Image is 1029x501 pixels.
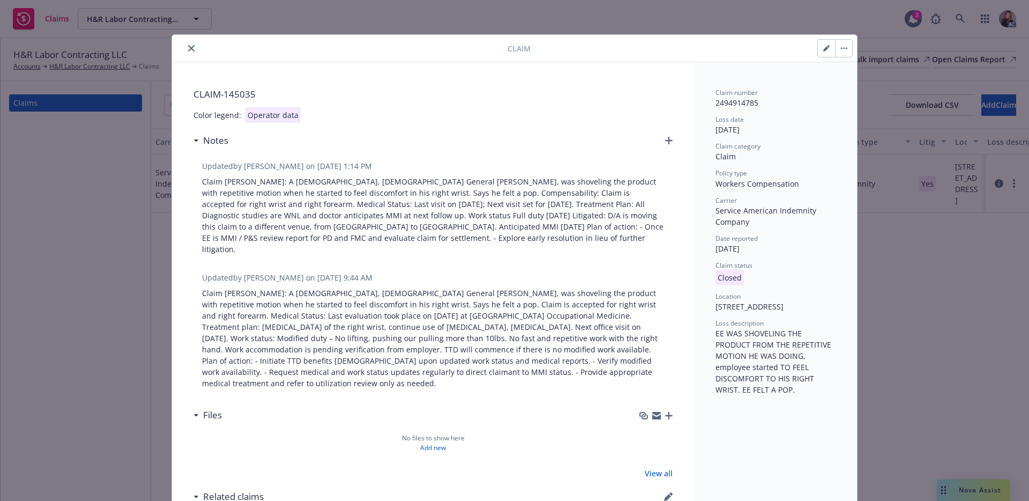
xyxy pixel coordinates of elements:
[202,176,664,255] div: Claim [PERSON_NAME]: A [DEMOGRAPHIC_DATA], [DEMOGRAPHIC_DATA] General [PERSON_NAME], was shovelin...
[715,115,744,124] span: Loss date
[715,142,760,151] span: Claim category
[508,43,531,54] span: Claim
[193,408,222,422] div: Files
[715,270,744,285] p: Closed
[193,88,673,101] span: CLAIM- 145035
[185,42,198,55] button: close
[715,319,764,328] span: Loss description
[193,109,241,121] div: Color legend:
[202,272,372,283] div: Updated by [PERSON_NAME] on [DATE] 9:44 AM
[715,261,752,270] span: Claim status
[202,288,664,389] div: Claim [PERSON_NAME]: A [DEMOGRAPHIC_DATA], [DEMOGRAPHIC_DATA] General [PERSON_NAME], was shovelin...
[245,107,301,123] div: Operator data
[715,88,758,97] span: Claim number
[715,97,836,108] div: 2494914785
[715,272,744,283] span: Closed
[715,168,747,178] span: Policy type
[715,196,737,205] span: Carrier
[715,301,836,312] div: [STREET_ADDRESS]
[193,134,228,148] div: Notes
[202,160,372,172] div: Updated by [PERSON_NAME] on [DATE] 1:14 PM
[203,134,228,148] h3: Notes
[420,443,446,453] a: Add new
[715,124,836,135] div: [DATE]
[715,234,758,243] span: Date reported
[402,433,465,443] span: No files to show here
[715,328,836,395] div: EE WAS SHOVELING THE PRODUCT FROM THE REPETITIVE MOTION HE WAS DOING, employee started TO FEEL DI...
[715,243,836,254] div: [DATE]
[203,408,222,422] h3: Files
[715,292,741,301] span: Location
[715,178,836,189] div: Workers Compensation
[715,151,836,162] div: Claim
[715,205,836,227] div: Service American Indemnity Company
[645,468,673,479] a: View all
